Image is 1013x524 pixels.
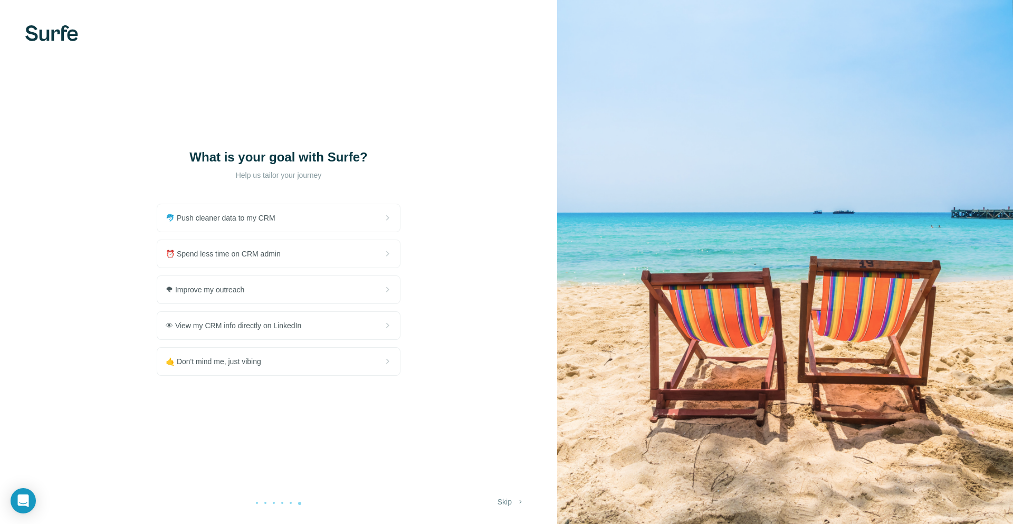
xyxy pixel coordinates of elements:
span: 👁 View my CRM info directly on LinkedIn [166,320,310,331]
span: 🌪 Improve my outreach [166,284,253,295]
img: Surfe's logo [25,25,78,41]
span: 🐬 Push cleaner data to my CRM [166,213,284,223]
span: ⏰ Spend less time on CRM admin [166,249,289,259]
span: 🤙 Don't mind me, just vibing [166,356,270,367]
h1: What is your goal with Surfe? [173,149,384,166]
button: Skip [490,492,532,511]
div: Open Intercom Messenger [11,488,36,513]
p: Help us tailor your journey [173,170,384,180]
